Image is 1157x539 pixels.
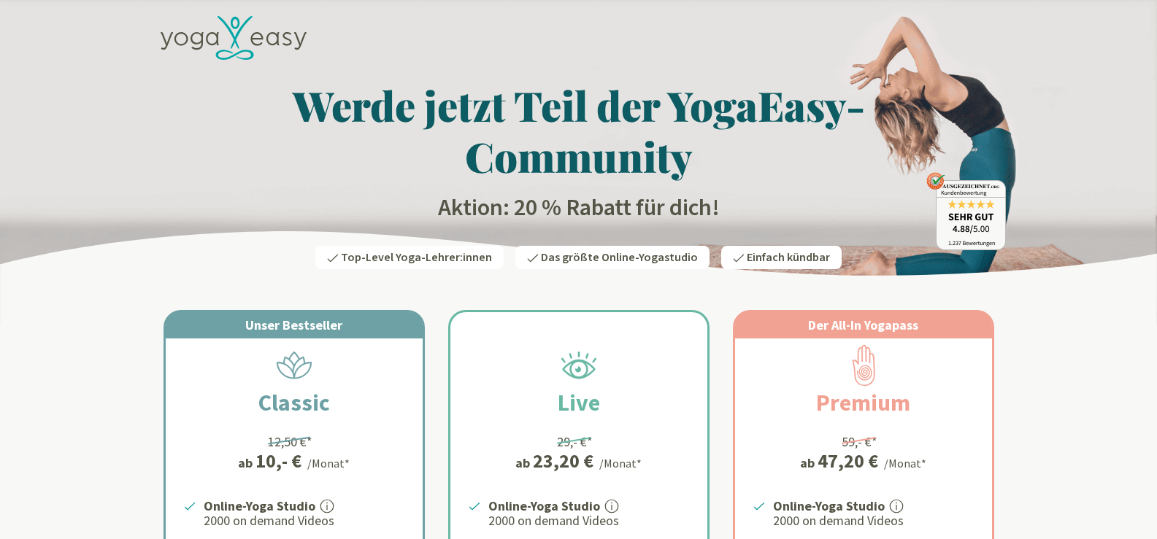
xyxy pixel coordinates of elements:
span: Das größte Online-Yogastudio [541,249,698,265]
span: Einfach kündbar [747,249,830,265]
span: ab [515,453,533,473]
h2: Classic [223,385,365,420]
strong: Online-Yoga Studio [773,497,885,514]
p: 2000 on demand Videos [488,512,690,530]
strong: Online-Yoga Studio [204,497,315,514]
p: 2000 on demand Videos [204,512,405,530]
strong: Online-Yoga Studio [488,497,600,514]
span: Unser Bestseller [245,317,342,333]
span: ab [800,453,818,473]
span: Der All-In Yogapass [808,317,918,333]
h2: Live [523,385,635,420]
img: ausgezeichnet_badge.png [926,172,1006,250]
div: /Monat* [307,454,350,472]
span: Top-Level Yoga-Lehrer:innen [341,249,492,265]
div: 47,20 € [818,451,878,470]
div: 12,50 €* [268,432,312,451]
div: /Monat* [884,454,926,472]
h2: Aktion: 20 % Rabatt für dich! [152,193,1006,222]
div: /Monat* [599,454,642,472]
div: 23,20 € [533,451,593,470]
h2: Premium [781,385,945,420]
div: 29,- €* [557,432,593,451]
div: 10,- € [255,451,301,470]
span: ab [238,453,255,473]
p: 2000 on demand Videos [773,512,975,530]
h1: Werde jetzt Teil der YogaEasy-Community [152,80,1006,182]
div: 59,- €* [842,432,877,451]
